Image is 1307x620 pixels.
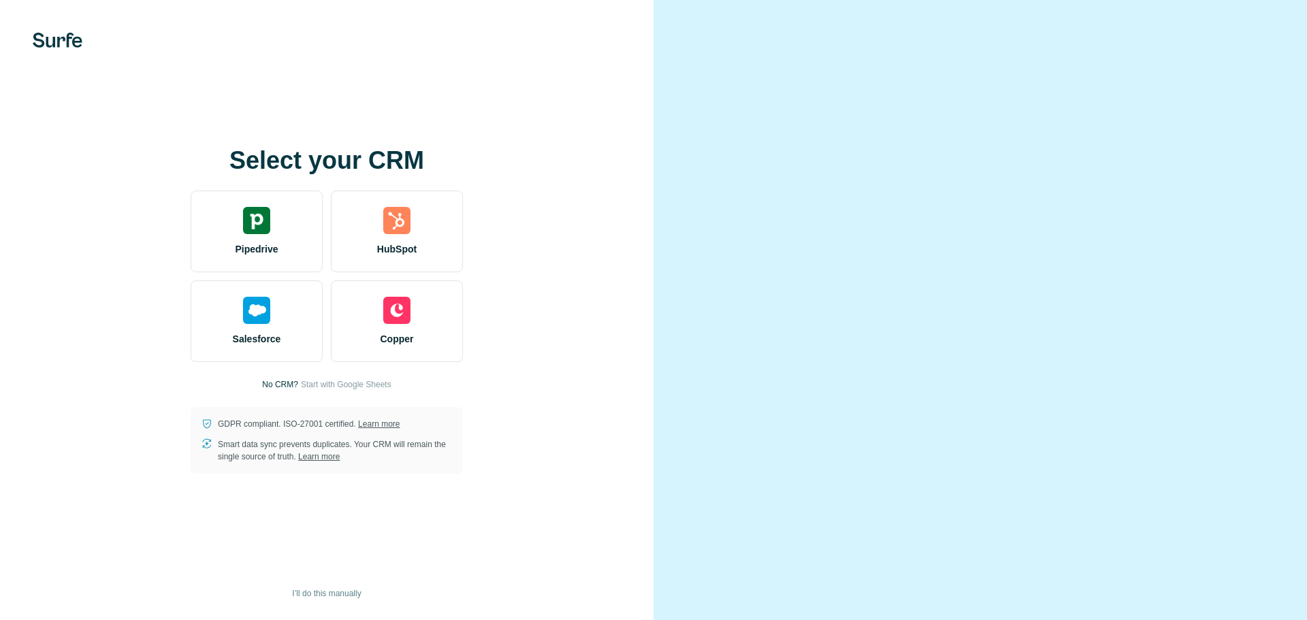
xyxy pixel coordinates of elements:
p: GDPR compliant. ISO-27001 certified. [218,418,400,430]
button: I’ll do this manually [283,583,370,604]
a: Learn more [298,452,340,461]
span: Copper [381,332,414,346]
img: copper's logo [383,297,410,324]
img: hubspot's logo [383,207,410,234]
p: No CRM? [262,378,298,391]
img: pipedrive's logo [243,207,270,234]
span: Pipedrive [235,242,278,256]
span: HubSpot [377,242,417,256]
img: salesforce's logo [243,297,270,324]
p: Smart data sync prevents duplicates. Your CRM will remain the single source of truth. [218,438,452,463]
span: I’ll do this manually [292,587,361,600]
img: Surfe's logo [33,33,82,48]
h1: Select your CRM [191,147,463,174]
a: Learn more [358,419,400,429]
span: Salesforce [233,332,281,346]
button: Start with Google Sheets [301,378,391,391]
